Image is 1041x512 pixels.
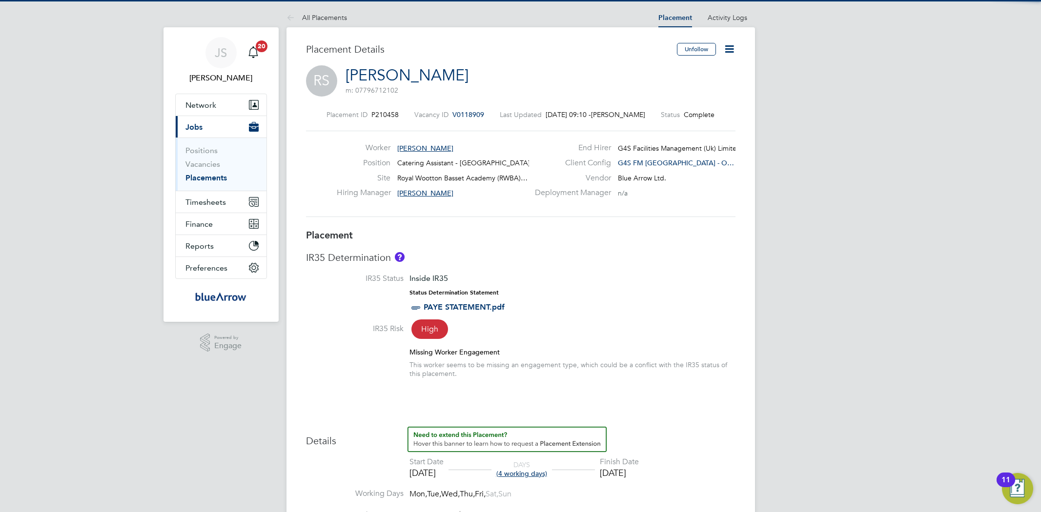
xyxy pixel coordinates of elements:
span: Sat, [486,489,498,499]
span: Blue Arrow Ltd. [618,174,666,182]
b: Placement [306,229,353,241]
label: IR35 Risk [306,324,404,334]
span: [DATE] 09:10 - [546,110,591,119]
span: Reports [185,241,214,251]
label: Last Updated [500,110,542,119]
span: Sun [498,489,511,499]
button: Timesheets [176,191,266,213]
span: G4S Facilities Management (Uk) Limited [618,144,741,153]
div: Start Date [409,457,444,467]
label: Status [661,110,680,119]
button: Reports [176,235,266,256]
span: (4 working days) [496,469,547,478]
label: Site [337,173,390,183]
button: Jobs [176,116,266,138]
div: [DATE] [409,467,444,478]
strong: Status Determination Statement [409,289,499,296]
span: High [411,319,448,339]
button: Preferences [176,257,266,278]
span: RS [306,65,337,97]
span: Mon, [409,489,427,499]
span: JS [215,46,227,59]
label: Position [337,158,390,168]
span: Powered by [214,334,242,342]
span: Engage [214,342,242,350]
div: [DATE] [600,467,639,478]
span: Network [185,100,216,110]
span: Complete [684,110,714,119]
a: JS[PERSON_NAME] [175,37,267,84]
label: Placement ID [327,110,367,119]
span: Jay Scull [175,72,267,84]
label: Worker [337,143,390,153]
span: [PERSON_NAME] [397,189,453,197]
span: m: 07796712102 [346,86,398,95]
label: Client Config [529,158,611,168]
button: Unfollow [677,43,716,56]
label: Deployment Manager [529,188,611,198]
a: Placement [658,14,692,22]
button: How to extend a Placement? [408,427,607,452]
nav: Main navigation [163,27,279,322]
a: Positions [185,146,218,155]
label: IR35 Status [306,274,404,284]
label: Hiring Manager [337,188,390,198]
button: Open Resource Center, 11 new notifications [1002,473,1033,504]
span: Finance [185,219,213,229]
div: This worker seems to be missing an engagement type, which could be a conflict with the IR35 statu... [409,360,735,378]
span: G4S FM [GEOGRAPHIC_DATA] - O… [618,158,734,167]
a: Placements [185,173,227,182]
button: Finance [176,213,266,235]
a: All Placements [286,13,347,22]
h3: Placement Details [306,43,670,56]
span: n/a [618,189,628,197]
label: Vacancy ID [414,110,449,119]
span: Inside IR35 [409,274,448,283]
a: Powered byEngage [200,334,242,352]
span: [PERSON_NAME] [397,144,453,153]
span: Fri, [475,489,486,499]
a: Activity Logs [708,13,747,22]
div: Missing Worker Engagement [409,348,735,356]
label: End Hirer [529,143,611,153]
span: Timesheets [185,197,226,207]
label: Working Days [306,489,404,499]
div: Finish Date [600,457,639,467]
div: DAYS [491,460,552,478]
h3: IR35 Determination [306,251,735,264]
span: Tue, [427,489,441,499]
button: Network [176,94,266,116]
div: 11 [1001,480,1010,492]
a: Vacancies [185,159,220,169]
span: Wed, [441,489,460,499]
button: About IR35 [395,252,405,262]
a: [PERSON_NAME] [346,66,469,85]
span: Royal Wootton Basset Academy (RWBA)… [397,174,528,182]
span: Jobs [185,122,203,132]
span: Thu, [460,489,475,499]
div: Jobs [176,138,266,191]
span: [PERSON_NAME] [591,110,645,119]
span: 20 [256,40,267,52]
span: Catering Assistant - [GEOGRAPHIC_DATA] [397,158,530,167]
a: Go to home page [175,289,267,304]
img: bluearrow-logo-retina.png [195,289,246,304]
a: PAYE STATEMENT.pdf [424,302,505,312]
label: Vendor [529,173,611,183]
span: V0118909 [452,110,484,119]
h3: Details [306,427,735,447]
span: P210458 [371,110,399,119]
span: Preferences [185,263,227,273]
a: 20 [244,37,263,68]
